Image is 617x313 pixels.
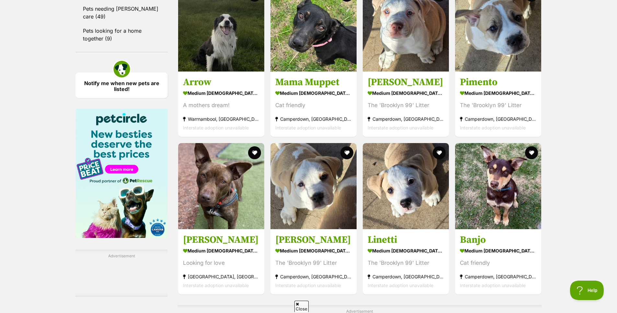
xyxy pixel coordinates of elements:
a: Notify me when new pets are listed! [75,73,168,98]
span: Interstate adoption unavailable [460,283,526,288]
img: Santiago - American Staffordshire Terrier Dog [270,143,357,229]
a: Linetti medium [DEMOGRAPHIC_DATA] Dog The 'Brooklyn 99' Litter Camperdown, [GEOGRAPHIC_DATA] Inte... [363,229,449,295]
h3: [PERSON_NAME] [183,234,259,246]
a: Pets needing [PERSON_NAME] care (49) [75,2,168,23]
img: Dotty - Kelpie x Staffordshire Bull Terrier Dog [178,143,264,229]
span: Interstate adoption unavailable [368,125,433,130]
button: favourite [433,146,446,159]
strong: Camperdown, [GEOGRAPHIC_DATA] [368,115,444,123]
a: [PERSON_NAME] medium [DEMOGRAPHIC_DATA] Dog The 'Brooklyn 99' Litter Camperdown, [GEOGRAPHIC_DATA... [363,71,449,137]
strong: Warrnambool, [GEOGRAPHIC_DATA] [183,115,259,123]
div: Cat friendly [460,259,536,267]
span: Interstate adoption unavailable [275,283,341,288]
span: Interstate adoption unavailable [183,125,249,130]
button: favourite [525,146,538,159]
div: Advertisement [75,250,168,297]
strong: medium [DEMOGRAPHIC_DATA] Dog [275,88,352,98]
iframe: Help Scout Beacon - Open [570,281,604,300]
strong: [GEOGRAPHIC_DATA], [GEOGRAPHIC_DATA] [183,272,259,281]
a: [PERSON_NAME] medium [DEMOGRAPHIC_DATA] Dog The 'Brooklyn 99' Litter Camperdown, [GEOGRAPHIC_DATA... [270,229,357,295]
strong: medium [DEMOGRAPHIC_DATA] Dog [460,88,536,98]
span: Interstate adoption unavailable [460,125,526,130]
a: Banjo medium [DEMOGRAPHIC_DATA] Dog Cat friendly Camperdown, [GEOGRAPHIC_DATA] Interstate adoptio... [455,229,541,295]
a: [PERSON_NAME] medium [DEMOGRAPHIC_DATA] Dog Looking for love [GEOGRAPHIC_DATA], [GEOGRAPHIC_DATA]... [178,229,264,295]
div: Looking for love [183,259,259,267]
span: Interstate adoption unavailable [183,283,249,288]
h3: [PERSON_NAME] [275,234,352,246]
button: favourite [248,146,261,159]
img: Linetti - American Staffordshire Terrier Dog [363,143,449,229]
img: Banjo - Australian Kelpie Dog [455,143,541,229]
span: Interstate adoption unavailable [368,283,433,288]
div: The 'Brooklyn 99' Litter [460,101,536,110]
strong: medium [DEMOGRAPHIC_DATA] Dog [183,88,259,98]
span: Close [294,301,309,312]
strong: medium [DEMOGRAPHIC_DATA] Dog [183,246,259,255]
button: favourite [340,146,353,159]
div: The 'Brooklyn 99' Litter [368,259,444,267]
strong: medium [DEMOGRAPHIC_DATA] Dog [368,88,444,98]
strong: Camperdown, [GEOGRAPHIC_DATA] [368,272,444,281]
div: The 'Brooklyn 99' Litter [275,259,352,267]
div: Cat friendly [275,101,352,110]
a: Pimento medium [DEMOGRAPHIC_DATA] Dog The 'Brooklyn 99' Litter Camperdown, [GEOGRAPHIC_DATA] Inte... [455,71,541,137]
div: The 'Brooklyn 99' Litter [368,101,444,110]
a: Mama Muppet medium [DEMOGRAPHIC_DATA] Dog Cat friendly Camperdown, [GEOGRAPHIC_DATA] Interstate a... [270,71,357,137]
h3: Mama Muppet [275,76,352,88]
img: Pet Circle promo banner [75,109,168,238]
h3: Pimento [460,76,536,88]
strong: Camperdown, [GEOGRAPHIC_DATA] [460,115,536,123]
strong: Camperdown, [GEOGRAPHIC_DATA] [460,272,536,281]
h3: Arrow [183,76,259,88]
strong: medium [DEMOGRAPHIC_DATA] Dog [275,246,352,255]
strong: Camperdown, [GEOGRAPHIC_DATA] [275,272,352,281]
h3: Banjo [460,234,536,246]
h3: [PERSON_NAME] [368,76,444,88]
strong: Camperdown, [GEOGRAPHIC_DATA] [275,115,352,123]
a: Pets looking for a home together (9) [75,24,168,45]
a: Arrow medium [DEMOGRAPHIC_DATA] Dog A mothers dream! Warrnambool, [GEOGRAPHIC_DATA] Interstate ad... [178,71,264,137]
strong: medium [DEMOGRAPHIC_DATA] Dog [368,246,444,255]
strong: medium [DEMOGRAPHIC_DATA] Dog [460,246,536,255]
div: A mothers dream! [183,101,259,110]
span: Interstate adoption unavailable [275,125,341,130]
h3: Linetti [368,234,444,246]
